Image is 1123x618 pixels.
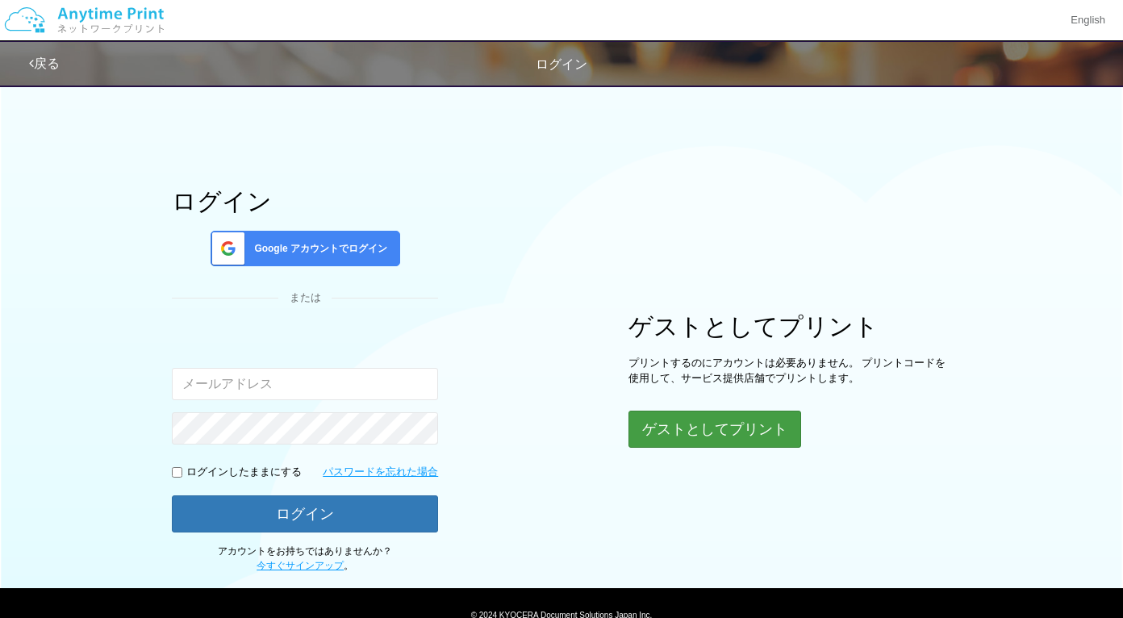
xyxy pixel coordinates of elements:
[29,56,60,70] a: 戻る
[172,290,438,306] div: または
[257,560,344,571] a: 今すぐサインアップ
[172,188,438,215] h1: ログイン
[536,57,587,71] span: ログイン
[172,368,438,400] input: メールアドレス
[257,560,353,571] span: 。
[172,495,438,532] button: ログイン
[323,465,438,480] a: パスワードを忘れた場合
[172,545,438,572] p: アカウントをお持ちではありませんか？
[248,242,387,256] span: Google アカウントでログイン
[186,465,302,480] p: ログインしたままにする
[628,356,951,386] p: プリントするのにアカウントは必要ありません。 プリントコードを使用して、サービス提供店舗でプリントします。
[628,313,951,340] h1: ゲストとしてプリント
[628,411,801,448] button: ゲストとしてプリント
